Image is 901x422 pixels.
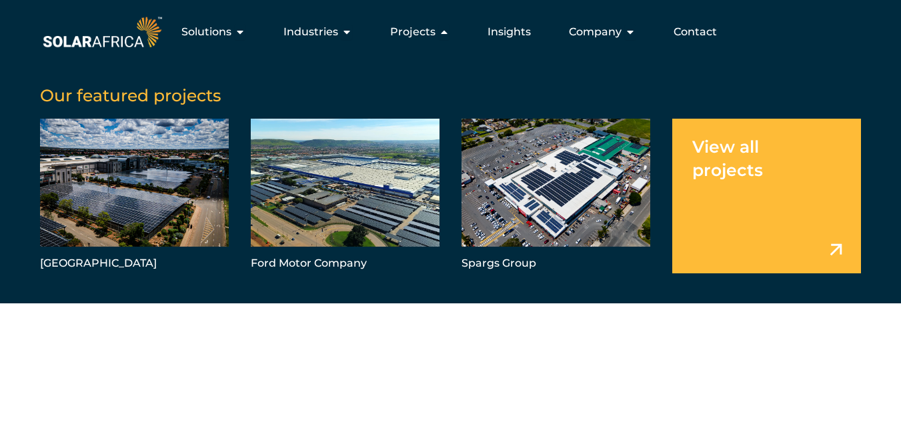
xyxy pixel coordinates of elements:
span: Projects [390,24,435,40]
a: Insights [488,24,531,40]
a: [GEOGRAPHIC_DATA] [40,119,229,273]
span: Company [569,24,622,40]
span: Solutions [181,24,231,40]
nav: Menu [165,19,728,45]
h5: SolarAfrica is proudly affiliated with [39,340,900,349]
span: Industries [283,24,338,40]
h5: Our featured projects [40,85,861,105]
a: Contact [674,24,717,40]
div: Menu Toggle [165,19,728,45]
a: View all projects [672,119,861,273]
